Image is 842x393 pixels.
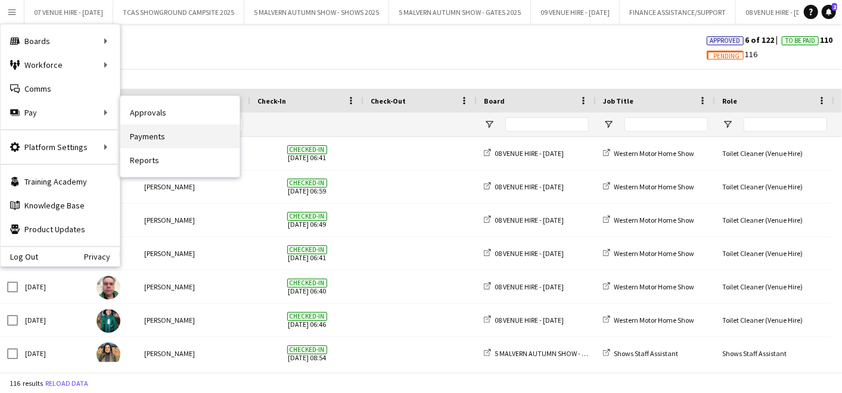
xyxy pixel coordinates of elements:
[715,304,834,336] div: Toilet Cleaner (Venue Hire)
[97,276,120,300] img: Gary Harper
[484,249,564,258] a: 08 VENUE HIRE - [DATE]
[603,316,694,325] a: Western Motor Home Show
[603,349,678,358] a: Shows Staff Assistant
[1,194,120,217] a: Knowledge Base
[287,212,327,221] span: Checked-in
[287,279,327,288] span: Checked-in
[287,245,327,254] span: Checked-in
[603,216,694,224] a: Western Motor Home Show
[614,182,694,191] span: Western Motor Home Show
[736,1,825,24] button: 08 VENUE HIRE - [DATE]
[484,149,564,158] a: 08 VENUE HIRE - [DATE]
[614,349,678,358] span: Shows Staff Assistant
[43,377,91,390] button: Reload data
[744,117,827,132] input: Role Filter Input
[505,117,589,132] input: Board Filter Input
[120,101,240,124] a: Approvals
[137,204,250,236] div: [PERSON_NAME]
[137,237,250,270] div: [PERSON_NAME]
[257,96,286,105] span: Check-In
[531,1,620,24] button: 09 VENUE HIRE - [DATE]
[137,270,250,303] div: [PERSON_NAME]
[715,237,834,270] div: Toilet Cleaner (Venue Hire)
[257,337,356,370] span: [DATE] 08:54
[603,182,694,191] a: Western Motor Home Show
[484,96,505,105] span: Board
[782,35,832,45] span: 110
[614,282,694,291] span: Western Motor Home Show
[257,304,356,336] span: [DATE] 06:46
[614,316,694,325] span: Western Motor Home Show
[832,3,837,11] span: 2
[707,35,782,45] span: 6 of 122
[495,282,564,291] span: 08 VENUE HIRE - [DATE]
[822,5,836,19] a: 2
[484,119,495,130] button: Open Filter Menu
[603,149,694,158] a: Western Motor Home Show
[137,337,250,370] div: [PERSON_NAME]
[257,270,356,303] span: [DATE] 06:40
[715,137,834,170] div: Toilet Cleaner (Venue Hire)
[1,217,120,241] a: Product Updates
[715,170,834,203] div: Toilet Cleaner (Venue Hire)
[287,345,327,354] span: Checked-in
[495,149,564,158] span: 08 VENUE HIRE - [DATE]
[371,96,406,105] span: Check-Out
[120,148,240,172] a: Reports
[603,249,694,258] a: Western Motor Home Show
[614,149,694,158] span: Western Motor Home Show
[287,145,327,154] span: Checked-in
[624,117,708,132] input: Job Title Filter Input
[707,49,757,60] span: 116
[257,137,356,170] span: [DATE] 06:41
[713,52,740,60] span: Pending
[137,170,250,203] div: [PERSON_NAME]
[18,270,89,303] div: [DATE]
[84,252,120,261] a: Privacy
[1,135,120,159] div: Platform Settings
[710,37,741,45] span: Approved
[603,119,614,130] button: Open Filter Menu
[722,119,733,130] button: Open Filter Menu
[715,337,834,370] div: Shows Staff Assistant
[287,312,327,321] span: Checked-in
[715,204,834,236] div: Toilet Cleaner (Venue Hire)
[620,1,736,24] button: FINANCE ASSISTANCE/SUPPORT
[257,170,356,203] span: [DATE] 06:59
[257,204,356,236] span: [DATE] 06:49
[97,342,120,366] img: Esme Ruff
[1,101,120,124] div: Pay
[495,316,564,325] span: 08 VENUE HIRE - [DATE]
[97,309,120,333] img: Olga Goncalves Da Silva
[495,249,564,258] span: 08 VENUE HIRE - [DATE]
[1,252,38,261] a: Log Out
[18,337,89,370] div: [DATE]
[614,216,694,224] span: Western Motor Home Show
[484,349,620,358] a: 5 MALVERN AUTUMN SHOW - SHOWS 2025
[715,270,834,303] div: Toilet Cleaner (Venue Hire)
[484,216,564,224] a: 08 VENUE HIRE - [DATE]
[1,29,120,53] div: Boards
[120,124,240,148] a: Payments
[484,182,564,191] a: 08 VENUE HIRE - [DATE]
[603,96,633,105] span: Job Title
[722,96,737,105] span: Role
[1,170,120,194] a: Training Academy
[1,53,120,77] div: Workforce
[137,304,250,336] div: [PERSON_NAME]
[495,216,564,224] span: 08 VENUE HIRE - [DATE]
[495,182,564,191] span: 08 VENUE HIRE - [DATE]
[113,1,244,24] button: TCAS SHOWGROUND CAMPSITE 2025
[1,77,120,101] a: Comms
[603,282,694,291] a: Western Motor Home Show
[24,1,113,24] button: 07 VENUE HIRE - [DATE]
[484,282,564,291] a: 08 VENUE HIRE - [DATE]
[287,179,327,188] span: Checked-in
[244,1,389,24] button: 5 MALVERN AUTUMN SHOW - SHOWS 2025
[495,349,620,358] span: 5 MALVERN AUTUMN SHOW - SHOWS 2025
[614,249,694,258] span: Western Motor Home Show
[257,237,356,270] span: [DATE] 06:41
[18,304,89,336] div: [DATE]
[785,37,815,45] span: To Be Paid
[389,1,531,24] button: 5 MALVERN AUTUMN SHOW - GATES 2025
